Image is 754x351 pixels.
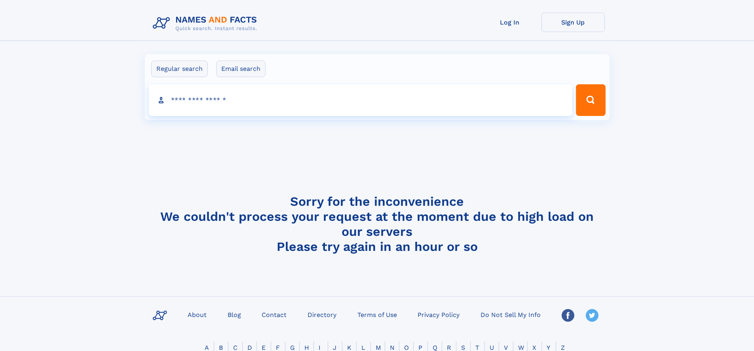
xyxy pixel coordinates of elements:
img: Twitter [586,309,598,322]
a: Terms of Use [354,309,400,320]
a: About [184,309,210,320]
label: Regular search [151,61,208,77]
button: Search Button [576,84,605,116]
a: Contact [258,309,290,320]
img: Facebook [562,309,574,322]
a: Directory [304,309,340,320]
a: Blog [224,309,244,320]
label: Email search [216,61,266,77]
a: Log In [478,13,541,32]
img: Logo Names and Facts [150,13,264,34]
input: search input [149,84,573,116]
a: Sign Up [541,13,605,32]
a: Do Not Sell My Info [477,309,544,320]
a: Privacy Policy [414,309,463,320]
h4: Sorry for the inconvenience We couldn't process your request at the moment due to high load on ou... [150,194,605,254]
